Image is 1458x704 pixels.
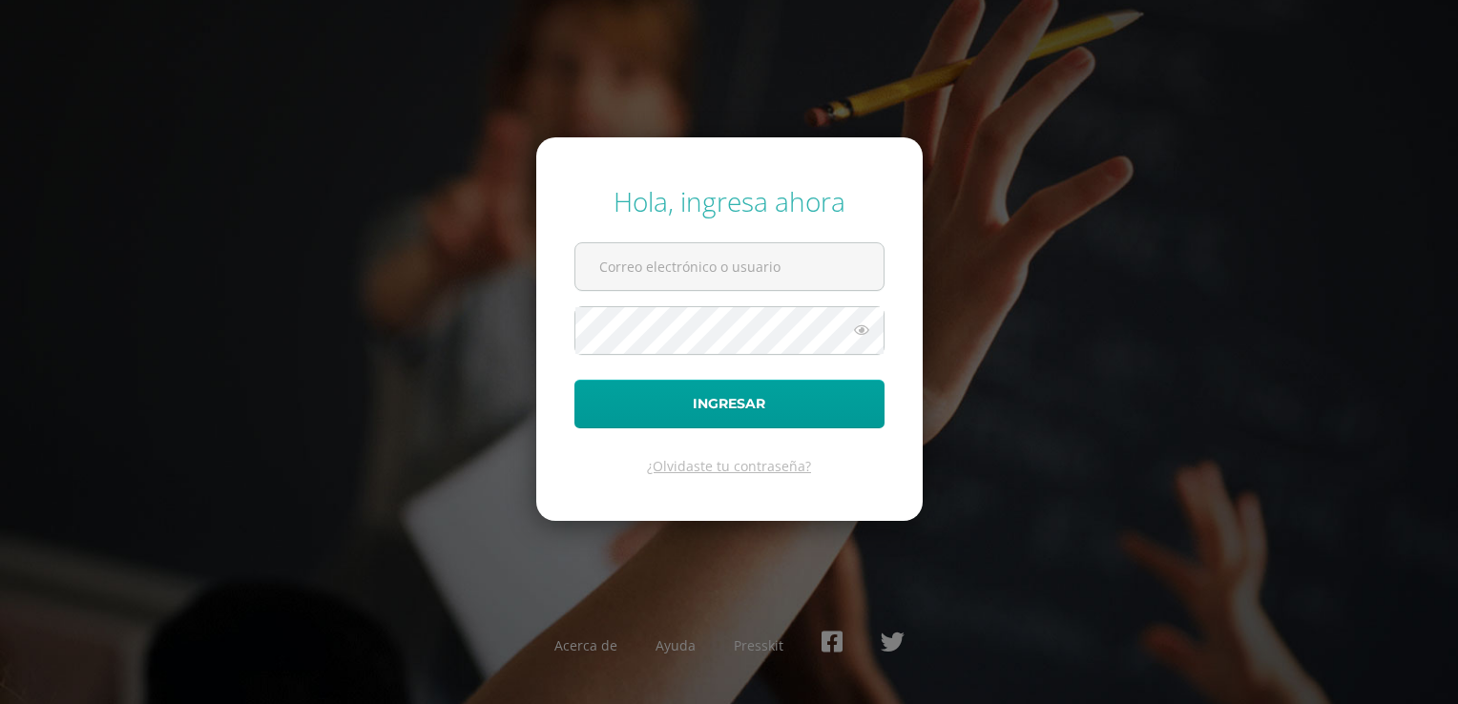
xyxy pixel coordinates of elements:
a: ¿Olvidaste tu contraseña? [647,457,811,475]
a: Ayuda [656,636,696,654]
a: Presskit [734,636,783,654]
a: Acerca de [554,636,617,654]
button: Ingresar [574,380,885,428]
input: Correo electrónico o usuario [575,243,884,290]
div: Hola, ingresa ahora [574,183,885,219]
